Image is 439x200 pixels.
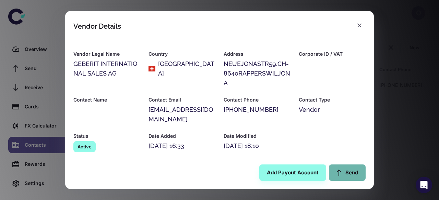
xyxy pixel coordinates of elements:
[73,50,140,58] h6: Vendor Legal Name
[149,141,215,151] div: [DATE] 16:33
[149,105,215,124] div: [EMAIL_ADDRESS][DOMAIN_NAME]
[149,132,215,140] h6: Date Added
[224,141,290,151] div: [DATE] 18:10
[73,59,140,78] div: GEBERIT INTERNATIONAL SALES AG
[149,96,215,104] h6: Contact Email
[224,59,290,88] div: NEUEJONASTR59,CH-8640RAPPERSWILJONA
[299,105,320,115] span: Vendor
[299,96,366,104] h6: Contact Type
[224,105,290,115] div: [PHONE_NUMBER]
[73,22,121,30] div: Vendor Details
[299,50,366,58] h6: Corporate ID / VAT
[224,50,290,58] h6: Address
[416,177,432,193] div: Open Intercom Messenger
[73,143,96,150] span: Active
[259,164,326,181] button: Add Payout Account
[158,59,215,78] div: [GEOGRAPHIC_DATA]
[224,96,290,104] h6: Contact Phone
[329,164,366,181] a: Send
[73,96,140,104] h6: Contact Name
[73,132,140,140] h6: Status
[149,50,215,58] h6: Country
[224,132,290,140] h6: Date Modified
